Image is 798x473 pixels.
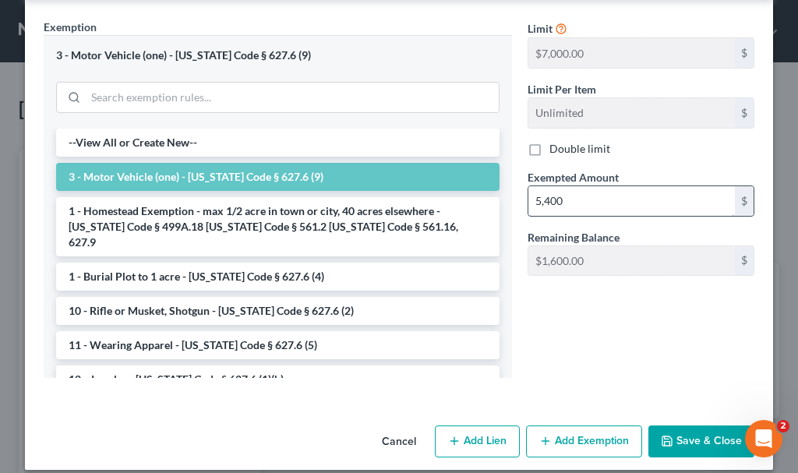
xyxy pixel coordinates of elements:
[528,229,620,245] label: Remaining Balance
[528,98,735,128] input: --
[44,20,97,34] span: Exemption
[735,246,754,276] div: $
[86,83,499,112] input: Search exemption rules...
[56,263,500,291] li: 1 - Burial Plot to 1 acre - [US_STATE] Code § 627.6 (4)
[528,81,596,97] label: Limit Per Item
[56,129,500,157] li: --View All or Create New--
[526,425,642,458] button: Add Exemption
[56,297,500,325] li: 10 - Rifle or Musket, Shotgun - [US_STATE] Code § 627.6 (2)
[56,197,500,256] li: 1 - Homestead Exemption - max 1/2 acre in town or city, 40 acres elsewhere - [US_STATE] Code § 49...
[369,427,429,458] button: Cancel
[56,163,500,191] li: 3 - Motor Vehicle (one) - [US_STATE] Code § 627.6 (9)
[56,331,500,359] li: 11 - Wearing Apparel - [US_STATE] Code § 627.6 (5)
[56,365,500,394] li: 12 - Jewelry - [US_STATE] Code § 627.6 (1)(b)
[528,246,735,276] input: --
[745,420,782,457] iframe: Intercom live chat
[528,38,735,68] input: --
[735,98,754,128] div: $
[735,186,754,216] div: $
[528,22,553,35] span: Limit
[735,38,754,68] div: $
[528,171,619,184] span: Exempted Amount
[648,425,754,458] button: Save & Close
[56,48,500,63] div: 3 - Motor Vehicle (one) - [US_STATE] Code § 627.6 (9)
[777,420,789,432] span: 2
[435,425,520,458] button: Add Lien
[528,186,735,216] input: 0.00
[549,141,610,157] label: Double limit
